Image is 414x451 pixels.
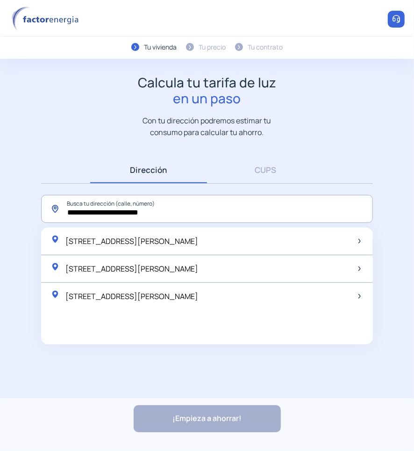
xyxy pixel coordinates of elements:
[392,14,401,24] img: llamar
[207,157,324,183] a: CUPS
[9,7,84,32] img: logo factor
[138,91,276,107] span: en un paso
[90,157,207,183] a: Dirección
[50,290,60,299] img: location-pin-green.svg
[65,264,198,274] span: [STREET_ADDRESS][PERSON_NAME]
[358,294,361,299] img: arrow-next-item.svg
[138,75,276,106] h1: Calcula tu tarifa de luz
[358,266,361,271] img: arrow-next-item.svg
[144,42,177,52] div: Tu vivienda
[50,235,60,244] img: location-pin-green.svg
[199,42,226,52] div: Tu precio
[358,239,361,243] img: arrow-next-item.svg
[50,262,60,272] img: location-pin-green.svg
[65,291,198,301] span: [STREET_ADDRESS][PERSON_NAME]
[248,42,283,52] div: Tu contrato
[65,236,198,246] span: [STREET_ADDRESS][PERSON_NAME]
[134,115,281,138] p: Con tu dirección podremos estimar tu consumo para calcular tu ahorro.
